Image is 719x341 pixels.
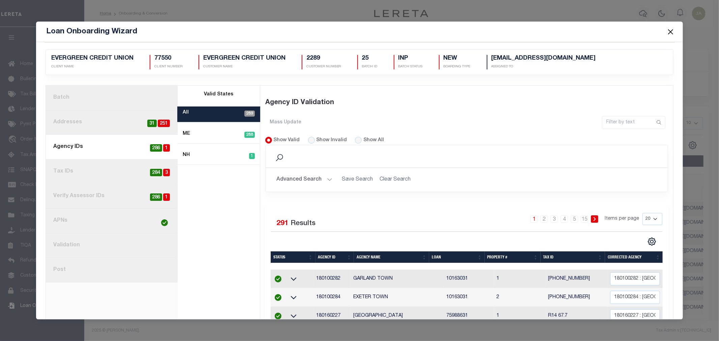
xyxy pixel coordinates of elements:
span: 291 [276,220,289,227]
img: check-icon-green.svg [275,313,281,319]
label: Results [291,218,316,229]
label: Show All [363,137,384,144]
label: Valid States [204,91,233,98]
h5: NEW [444,55,471,62]
td: GARLAND TOWN [351,270,444,288]
label: NH [183,152,190,159]
td: EXETER TOWN [351,288,444,307]
label: All [183,109,189,117]
td: 180100284 [313,288,351,307]
span: 31 [147,120,157,127]
a: 2 [540,215,548,223]
td: [PHONE_NUMBER] [546,270,607,288]
p: BATCH STATUS [398,64,423,69]
label: Show Valid [274,137,300,144]
span: 288 [244,132,255,138]
a: Validation [46,233,178,258]
span: 284 [150,169,162,177]
a: Agency IDs1286 [46,135,178,159]
span: 286 [150,144,162,152]
span: 3 [163,169,170,177]
span: Items per page [605,215,639,223]
th: Agency Name: activate to sort column ascending [354,251,429,263]
td: [PHONE_NUMBER] [546,288,607,307]
span: 251 [158,120,170,127]
a: 1 [530,215,538,223]
a: 3 [550,215,558,223]
a: Post [46,258,178,282]
td: 75988631 [444,307,494,325]
th: Agency ID: activate to sort column ascending [316,251,354,263]
a: Batch [46,86,178,110]
p: Assigned To [491,64,596,69]
h5: 2289 [306,55,341,62]
td: 1 [494,307,545,325]
h5: EVERGREEN CREDIT UNION [203,55,286,62]
img: check-icon-green.svg [161,219,168,226]
th: Corrected Agency: activate to sort column ascending [605,251,663,263]
td: 180160227 [313,307,351,325]
th: Tax ID: activate to sort column ascending [541,251,605,263]
img: check-icon-green.svg [275,276,281,282]
p: Boarding Type [444,64,471,69]
td: 1 [494,270,545,288]
a: Verify Assessor IDs1286 [46,184,178,209]
p: CUSTOMER NAME [203,64,286,69]
p: CLIENT NAME [51,64,133,69]
span: 286 [150,193,162,201]
a: 15 [581,215,588,223]
div: Agency ID Validation [265,90,668,116]
th: Loan: activate to sort column ascending [429,251,484,263]
a: APNs [46,209,178,233]
img: check-icon-green.svg [275,294,281,301]
span: 1 [249,153,255,159]
h5: INP [398,55,423,62]
span: 1 [163,144,170,152]
td: [GEOGRAPHIC_DATA] [351,307,444,325]
p: BATCH ID [362,64,378,69]
a: 4 [561,215,568,223]
input: Filter by text [602,116,653,129]
h5: 77550 [154,55,182,62]
td: 10163031 [444,288,494,307]
p: CLIENT NUMBER [154,64,182,69]
a: Tax IDs3284 [46,159,178,184]
span: 1 [163,193,170,201]
button: Advanced Search [276,173,332,186]
td: 10163031 [444,270,494,288]
h5: [EMAIL_ADDRESS][DOMAIN_NAME] [491,55,596,62]
a: 5 [571,215,578,223]
label: ME [183,130,190,138]
h5: EVERGREEN CREDIT UNION [51,55,133,62]
h5: Loan Onboarding Wizard [46,27,137,36]
td: 2 [494,288,545,307]
th: Status: activate to sort column ascending [271,251,316,263]
button: Close [666,27,675,36]
span: 289 [244,111,255,117]
td: R14 67.7 [546,307,607,325]
label: Show Invalid [316,137,347,144]
a: Addresses25131 [46,110,178,135]
p: CUSTOMER NUMBER [306,64,341,69]
th: Property #: activate to sort column ascending [485,251,541,263]
td: 180100282 [313,270,351,288]
h5: 25 [362,55,378,62]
